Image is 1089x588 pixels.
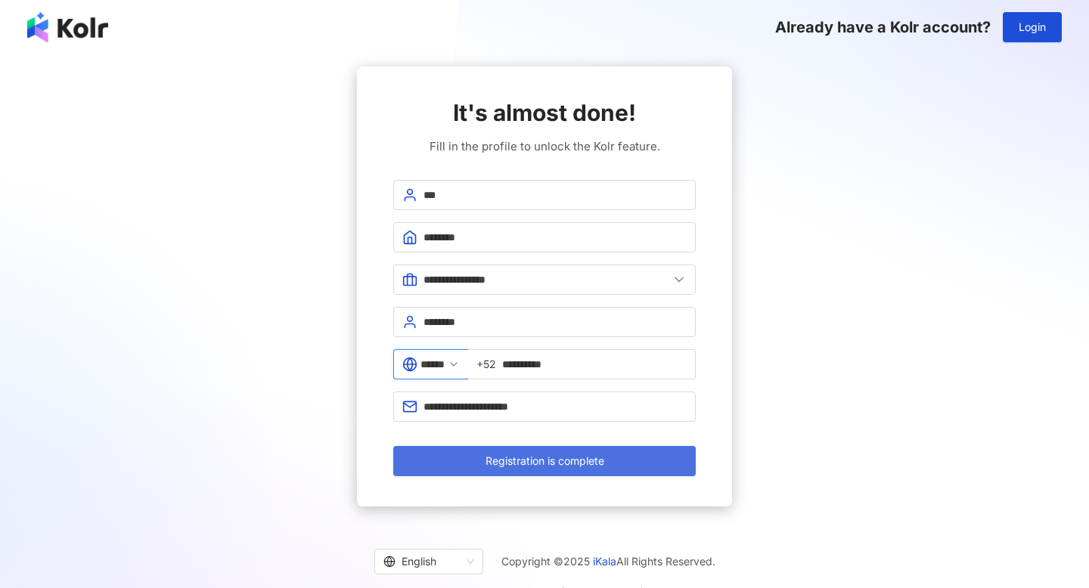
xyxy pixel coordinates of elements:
[393,446,696,476] button: Registration is complete
[1003,12,1062,42] button: Login
[476,356,496,373] span: +52
[593,555,616,568] a: iKala
[27,12,108,42] img: logo
[383,549,461,574] div: English
[453,97,636,128] span: It's almost done!
[430,138,660,156] span: Fill in the profile to unlock the Kolr feature.
[775,18,991,36] span: Already have a Kolr account?
[486,455,604,467] span: Registration is complete
[501,552,715,571] span: Copyright © 2025 All Rights Reserved.
[1019,21,1046,33] span: Login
